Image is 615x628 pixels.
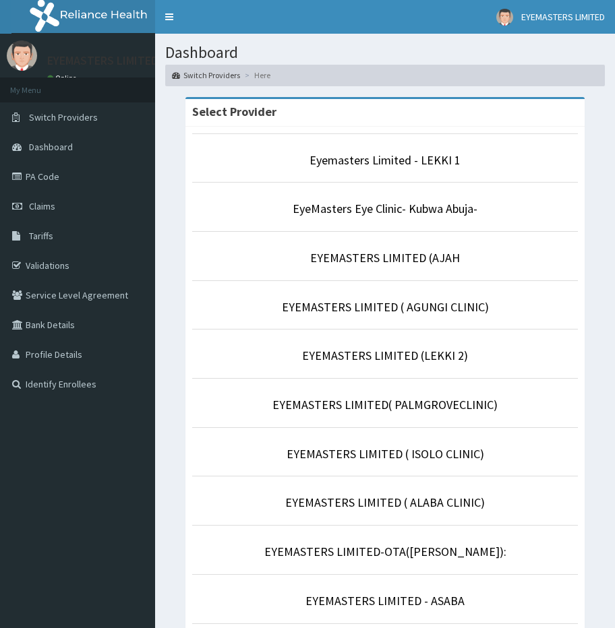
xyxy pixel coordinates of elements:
a: EYEMASTERS LIMITED (LEKKI 2) [302,348,468,363]
a: EYEMASTERS LIMITED ( ALABA CLINIC) [285,495,485,510]
h1: Dashboard [165,44,605,61]
a: EyeMasters Eye Clinic- Kubwa Abuja- [293,201,477,216]
span: Dashboard [29,141,73,153]
strong: Select Provider [192,104,276,119]
a: Eyemasters Limited - LEKKI 1 [310,152,461,168]
a: EYEMASTERS LIMITED-OTA([PERSON_NAME]): [264,544,506,559]
span: Claims [29,200,55,212]
a: Online [47,73,80,83]
p: EYEMASTERS LIMITED [47,55,158,67]
a: Switch Providers [172,69,240,81]
a: EYEMASTERS LIMITED - ASABA [305,593,465,608]
li: Here [241,69,270,81]
img: User Image [7,40,37,71]
a: EYEMASTERS LIMITED( PALMGROVECLINIC) [272,397,498,412]
span: EYEMASTERS LIMITED [521,11,605,23]
span: Tariffs [29,230,53,242]
img: User Image [496,9,513,26]
a: EYEMASTERS LIMITED ( AGUNGI CLINIC) [282,299,489,315]
span: Switch Providers [29,111,98,123]
a: EYEMASTERS LIMITED ( ISOLO CLINIC) [287,446,484,462]
a: EYEMASTERS LIMITED (AJAH [310,250,460,265]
